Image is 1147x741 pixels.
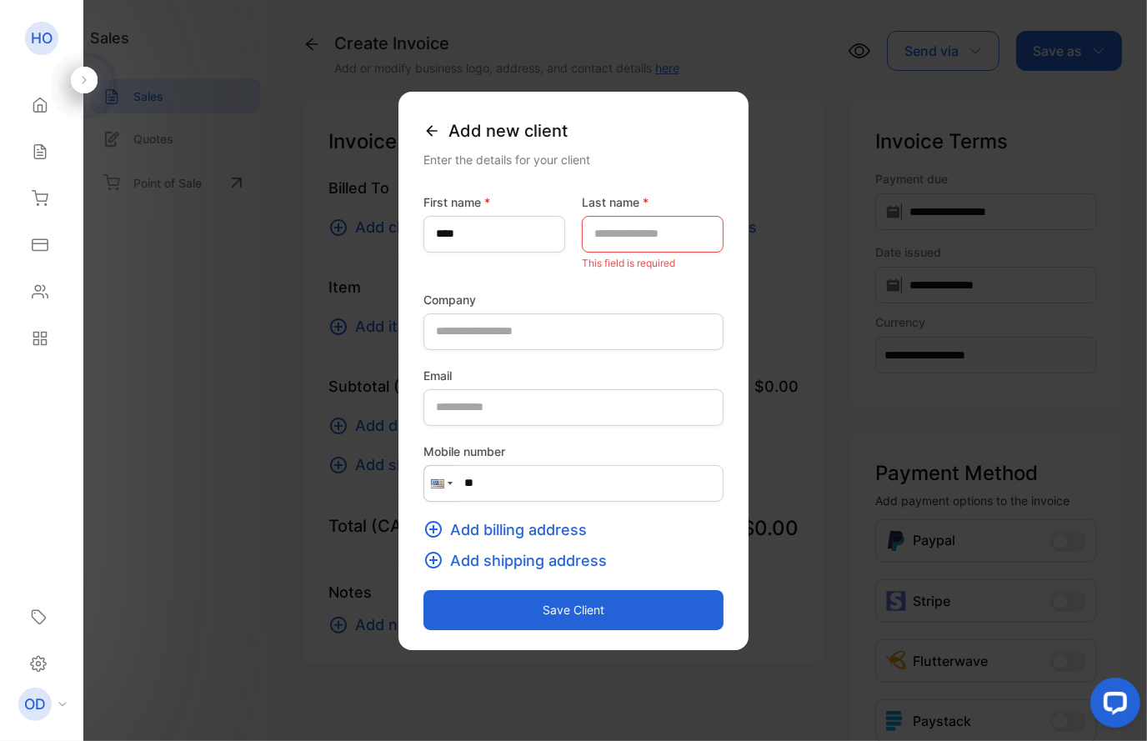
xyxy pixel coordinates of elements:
[582,253,724,274] p: This field is required
[423,367,724,384] label: Email
[424,466,456,501] div: United States: + 1
[423,151,724,168] div: Enter the details for your client
[423,518,597,541] button: Add billing address
[582,193,724,211] label: Last name
[423,193,565,211] label: First name
[448,118,568,143] span: Add new client
[31,28,53,49] p: HO
[423,443,724,460] label: Mobile number
[423,291,724,308] label: Company
[423,590,724,630] button: Save client
[450,518,587,541] span: Add billing address
[1077,671,1147,741] iframe: LiveChat chat widget
[24,693,46,715] p: OD
[423,549,617,572] button: Add shipping address
[450,549,607,572] span: Add shipping address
